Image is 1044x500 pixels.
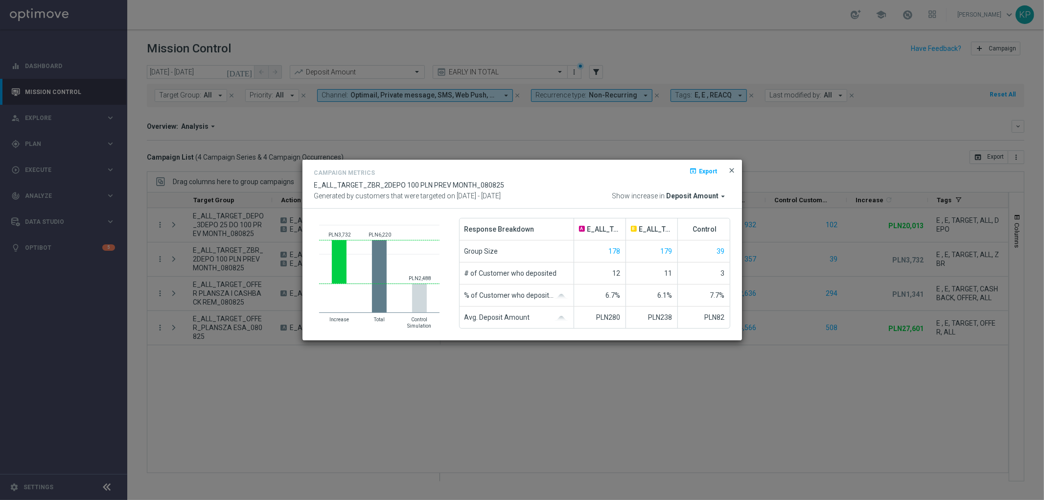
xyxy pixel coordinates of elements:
span: PLN82 [705,313,725,321]
span: Control [693,225,717,234]
h4: Campaign Metrics [314,169,375,176]
span: PLN238 [649,313,673,321]
span: % of Customer who deposited [464,285,554,306]
span: Show increase in [612,192,665,201]
span: 12 [613,269,621,277]
text: Control Simulation [407,317,431,329]
span: PLN280 [597,313,621,321]
text: PLN3,732 [328,232,351,238]
span: 11 [665,269,673,277]
span: # of Customer who deposited [464,262,557,284]
span: Export [699,168,718,175]
span: Avg. Deposit Amount [464,307,530,328]
i: arrow_drop_down [719,192,728,201]
span: Response Breakdown [464,218,534,240]
span: 7.7% [710,291,725,299]
button: Deposit Amount arrow_drop_down [667,192,730,201]
text: Total [373,317,385,322]
span: 6.7% [606,291,621,299]
span: Show unique customers [609,247,621,255]
span: A [579,226,585,232]
text: Increase [329,317,349,322]
i: open_in_browser [690,167,697,175]
img: gaussianGrey.svg [554,294,569,299]
span: 6.1% [658,291,673,299]
span: 3 [721,269,725,277]
button: open_in_browser Export [689,165,719,177]
span: Generated by customers that were targeted on [314,192,456,200]
span: Deposit Amount [667,192,719,201]
span: close [728,167,736,174]
span: E_ALL_TARGET_ZBR_2DEPO 100 PLN PREV MONTH B_080825 [639,225,673,234]
span: E_ALL_TARGET_ZBR_2DEPO 100 PLN PREV MONTH_080825 [314,181,505,189]
text: PLN2,488 [409,276,431,281]
span: E_ALL_TARGET_ZBR_2DEPO 100 PLN PREV MONTH A_080825 [587,225,621,234]
img: gaussianGrey.svg [554,316,569,321]
span: Group Size [464,240,498,262]
text: PLN6,220 [369,232,391,238]
span: Show unique customers [717,247,725,255]
span: [DATE] - [DATE] [457,192,501,200]
span: B [631,226,637,232]
span: Show unique customers [661,247,673,255]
